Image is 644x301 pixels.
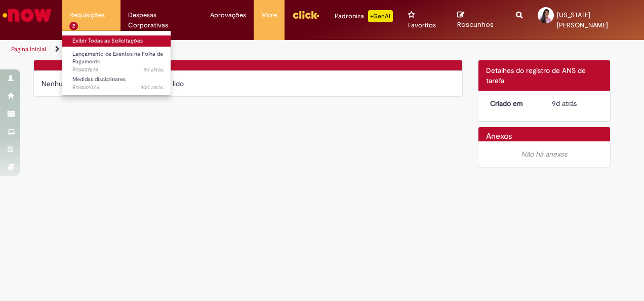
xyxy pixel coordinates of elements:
[62,30,171,96] ul: Requisições
[552,99,577,108] time: 22/08/2025 08:16:13
[261,10,277,20] span: More
[457,11,500,29] a: Rascunhos
[8,40,422,59] ul: Trilhas de página
[69,22,78,30] span: 2
[143,66,164,73] time: 21/08/2025 17:08:46
[42,79,455,89] div: Nenhum campo de comentário pode ser lido
[408,20,436,30] span: Favoritos
[368,10,393,22] p: +GenAi
[143,66,164,73] span: 9d atrás
[141,84,164,91] span: 10d atrás
[486,132,512,141] h2: Anexos
[557,11,608,29] span: [US_STATE][PERSON_NAME]
[482,98,545,108] dt: Criado em
[72,66,164,74] span: R13437674
[72,50,163,66] span: Lançamento de Eventos na Folha de Pagamento
[457,20,494,29] span: Rascunhos
[72,84,164,92] span: R13432075
[128,10,195,30] span: Despesas Corporativas
[62,74,174,93] a: Aberto R13432075 : Medidas disciplinares
[486,66,586,85] span: Detalhes do registro de ANS de tarefa
[62,49,174,70] a: Aberto R13437674 : Lançamento de Eventos na Folha de Pagamento
[72,76,126,83] span: Medidas disciplinares
[210,10,246,20] span: Aprovações
[1,5,53,25] img: ServiceNow
[335,10,393,22] div: Padroniza
[69,10,105,20] span: Requisições
[11,45,46,53] a: Página inicial
[292,7,319,22] img: click_logo_yellow_360x200.png
[552,98,599,108] div: 22/08/2025 08:16:13
[521,149,567,159] em: Não há anexos
[62,35,174,47] a: Exibir Todas as Solicitações
[141,84,164,91] time: 20/08/2025 11:47:56
[552,99,577,108] span: 9d atrás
